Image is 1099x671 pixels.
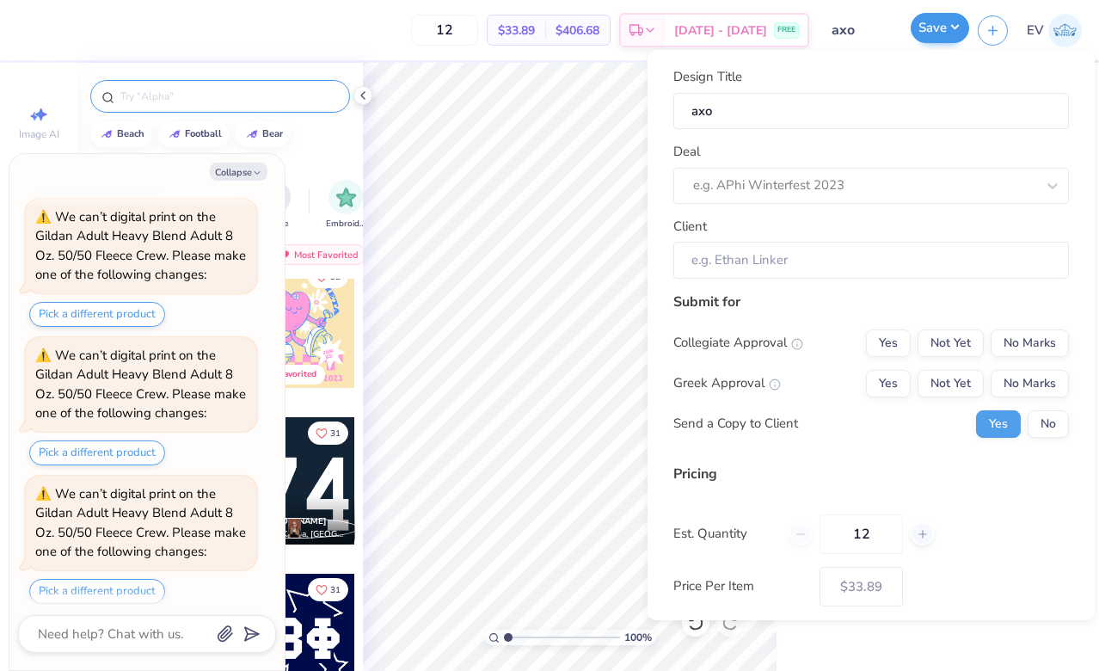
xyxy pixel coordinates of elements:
[820,514,903,554] input: – –
[326,180,365,231] button: filter button
[185,129,222,139] div: football
[673,524,776,544] label: Est. Quantity
[411,15,478,46] input: – –
[498,22,535,40] span: $33.89
[1027,21,1044,40] span: EV
[918,370,984,397] button: Not Yet
[35,208,246,284] div: We can’t digital print on the Gildan Adult Heavy Blend Adult 8 Oz. 50/50 Fleece Crew. Please make...
[19,127,59,141] span: Image AI
[326,218,365,231] span: Embroidery
[673,333,803,353] div: Collegiate Approval
[326,180,365,231] div: filter for Embroidery
[236,121,291,147] button: bear
[119,88,339,105] input: Try "Alpha"
[866,329,911,357] button: Yes
[29,440,165,465] button: Pick a different product
[556,22,599,40] span: $406.68
[29,579,165,604] button: Pick a different product
[673,576,807,596] label: Price Per Item
[673,67,742,87] label: Design Title
[330,586,341,594] span: 31
[35,347,246,422] div: We can’t digital print on the Gildan Adult Heavy Blend Adult 8 Oz. 50/50 Fleece Crew. Please make...
[255,528,348,541] span: Sigma Kappa, [GEOGRAPHIC_DATA][US_STATE]
[90,121,152,147] button: beach
[673,142,700,162] label: Deal
[29,302,165,327] button: Pick a different product
[336,188,356,207] img: Embroidery Image
[976,410,1021,438] button: Yes
[308,422,348,445] button: Like
[991,329,1069,357] button: No Marks
[245,129,259,139] img: trend_line.gif
[673,292,1069,312] div: Submit for
[911,13,969,43] button: Save
[1028,410,1069,438] button: No
[866,370,911,397] button: Yes
[673,414,798,434] div: Send a Copy to Client
[918,329,984,357] button: Not Yet
[255,368,316,381] div: Most Favorited
[158,121,230,147] button: football
[255,515,327,527] span: [PERSON_NAME]
[673,242,1069,279] input: e.g. Ethan Linker
[308,578,348,601] button: Like
[117,129,144,139] div: beach
[35,485,246,561] div: We can’t digital print on the Gildan Adult Heavy Blend Adult 8 Oz. 50/50 Fleece Crew. Please make...
[1027,14,1082,47] a: EV
[330,429,341,438] span: 31
[330,273,341,281] span: 32
[674,22,767,40] span: [DATE] - [DATE]
[624,630,652,645] span: 100 %
[100,129,114,139] img: trend_line.gif
[673,464,1069,484] div: Pricing
[269,244,366,265] div: Most Favorited
[210,163,267,181] button: Collapse
[262,129,283,139] div: bear
[777,24,795,36] span: FREE
[168,129,181,139] img: trend_line.gif
[673,619,1069,635] div: Customers will see this price on HQ.
[673,373,781,393] div: Greek Approval
[1048,14,1082,47] img: Emily Von Buttlar
[818,13,902,47] input: Untitled Design
[673,217,707,237] label: Client
[991,370,1069,397] button: No Marks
